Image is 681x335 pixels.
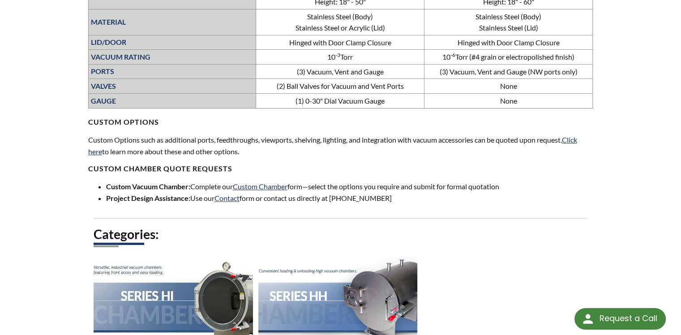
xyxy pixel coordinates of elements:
[256,64,424,79] td: (3) Vacuum, Vent and Gauge
[88,109,593,127] h4: CUSTOM OPTIONS
[424,79,593,94] td: None
[424,35,593,50] td: Hinged with Door Clamp Closure
[424,64,593,79] td: (3) Vacuum, Vent and Gauge (NW ports only)
[256,94,424,109] td: (1) 0-30" Dial Vacuum Gauge
[256,35,424,50] td: Hinged with Door Clamp Closure
[106,192,593,204] li: Use our form or contact us directly at [PHONE_NUMBER]
[599,308,657,329] div: Request a Call
[88,50,256,65] th: VACUUM RATING
[256,9,424,35] td: Stainless Steel (Body) Stainless Steel or Acrylic (Lid)
[233,182,287,191] a: Custom Chamber
[335,52,340,58] sup: -3
[88,135,577,156] a: Click here
[256,50,424,65] td: 10 Torr
[256,79,424,94] td: (2) Ball Valves for Vacuum and Vent Ports
[581,312,595,326] img: round button
[424,94,593,109] td: None
[94,226,588,243] h2: Categories:
[574,308,666,330] div: Request a Call
[88,134,593,157] p: Custom Options such as additional ports, feedthroughs, viewports, shelving, lighting, and integra...
[88,79,256,94] th: VALVES
[214,194,240,202] a: Contact
[106,182,190,191] strong: Custom Vacuum Chamber:
[424,50,593,65] td: 10 Torr (#4 grain or electropolished finish)
[424,9,593,35] td: Stainless Steel (Body) Stainless Steel (Lid)
[88,35,256,50] th: LID/DOOR
[106,181,593,192] li: Complete our form—select the options you require and submit for formal quotation
[88,9,256,35] th: MATERIAL
[450,52,455,58] sup: -6
[88,94,256,109] th: GAUGE
[106,194,190,202] strong: Project Design Assistance:
[88,64,256,79] th: PORTS
[88,164,593,174] h4: Custom chamber QUOTe requests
